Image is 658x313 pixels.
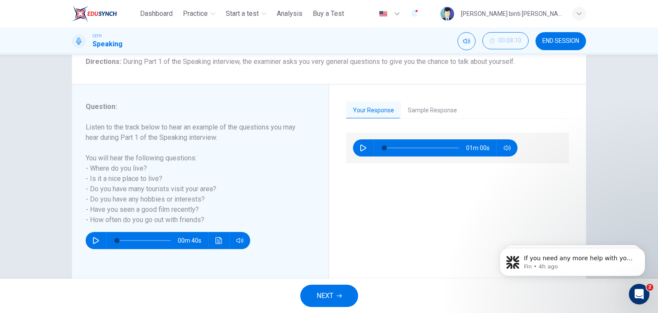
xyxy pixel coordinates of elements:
[123,57,515,66] span: During Part 1 of the Speaking interview, the examiner asks you very general questions to give you...
[313,9,344,19] span: Buy a Test
[482,32,529,49] button: 00:08:10
[86,57,572,67] h6: Directions :
[140,9,173,19] span: Dashboard
[183,9,208,19] span: Practice
[629,284,649,304] iframe: Intercom live chat
[72,5,117,22] img: ELTC logo
[482,32,529,50] div: Hide
[72,5,137,22] a: ELTC logo
[226,9,259,19] span: Start a test
[466,139,496,156] span: 01m 00s
[317,290,333,302] span: NEXT
[542,38,579,45] span: END SESSION
[300,285,358,307] button: NEXT
[378,11,389,17] img: en
[498,37,521,44] span: 00:08:10
[440,7,454,21] img: Profile picture
[646,284,653,291] span: 2
[277,9,302,19] span: Analysis
[309,6,347,21] button: Buy a Test
[346,102,569,120] div: basic tabs example
[93,33,102,39] span: CEFR
[222,6,270,21] button: Start a test
[487,230,658,290] iframe: Intercom notifications message
[93,39,123,49] h1: Speaking
[212,232,226,249] button: Click to see the audio transcription
[401,102,464,120] button: Sample Response
[346,102,401,120] button: Your Response
[178,232,208,249] span: 00m 40s
[273,6,306,21] button: Analysis
[137,6,176,21] button: Dashboard
[86,122,305,225] h6: Listen to the track below to hear an example of the questions you may hear during Part 1 of the S...
[535,32,586,50] button: END SESSION
[461,9,562,19] div: [PERSON_NAME] binti [PERSON_NAME]
[179,6,219,21] button: Practice
[458,32,476,50] div: Mute
[86,102,305,112] h6: Question :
